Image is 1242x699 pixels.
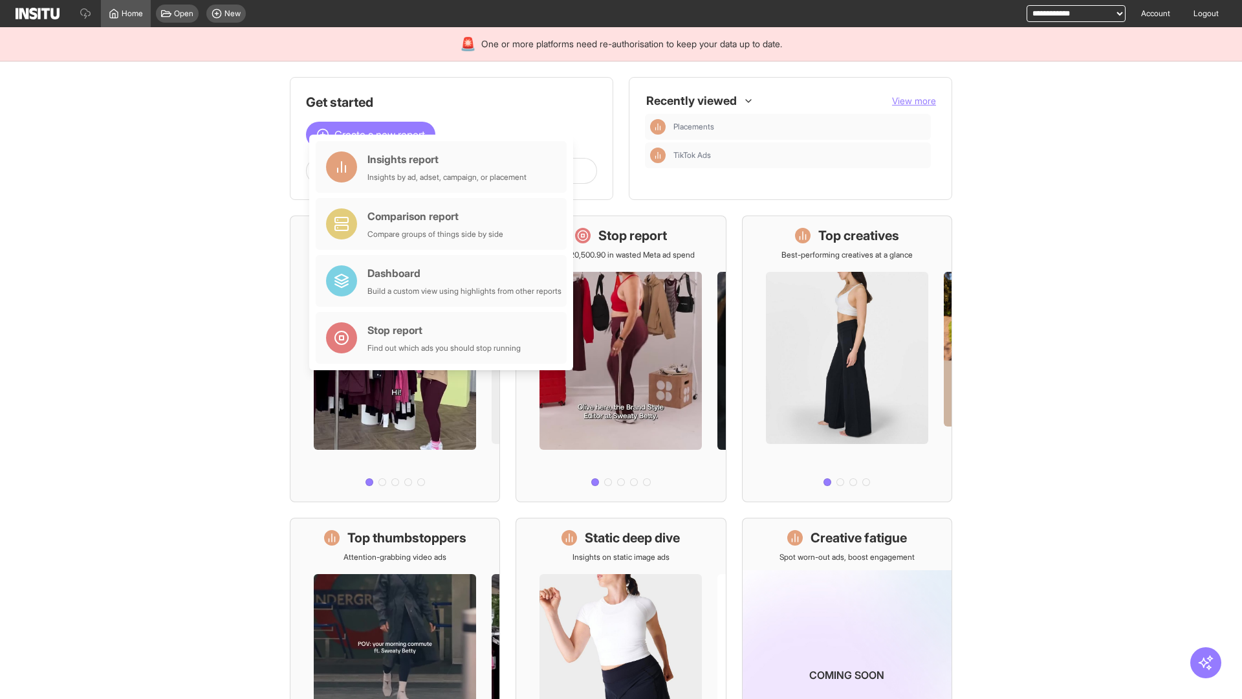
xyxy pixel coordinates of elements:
a: Top creativesBest-performing creatives at a glance [742,216,952,502]
span: View more [892,95,936,106]
div: Insights [650,148,666,163]
span: Placements [673,122,714,132]
h1: Get started [306,93,597,111]
p: Save £20,500.90 in wasted Meta ad spend [547,250,695,260]
p: Insights on static image ads [572,552,670,562]
div: Insights [650,119,666,135]
h1: Top thumbstoppers [347,529,466,547]
span: Home [122,8,143,19]
span: Placements [673,122,926,132]
button: Create a new report [306,122,435,148]
span: TikTok Ads [673,150,711,161]
div: Insights report [367,151,527,167]
p: Best-performing creatives at a glance [781,250,913,260]
div: Find out which ads you should stop running [367,343,521,353]
div: Compare groups of things side by side [367,229,503,239]
span: Open [174,8,193,19]
div: 🚨 [460,35,476,53]
div: Dashboard [367,265,561,281]
span: One or more platforms need re-authorisation to keep your data up to date. [481,38,782,50]
div: Build a custom view using highlights from other reports [367,286,561,296]
p: Attention-grabbing video ads [343,552,446,562]
span: New [224,8,241,19]
div: Insights by ad, adset, campaign, or placement [367,172,527,183]
span: Create a new report [334,127,425,142]
span: TikTok Ads [673,150,926,161]
h1: Stop report [598,227,667,245]
div: Stop report [367,322,521,338]
div: Comparison report [367,208,503,224]
a: Stop reportSave £20,500.90 in wasted Meta ad spend [516,216,726,502]
h1: Static deep dive [585,529,680,547]
button: View more [892,94,936,107]
h1: Top creatives [818,227,899,245]
a: What's live nowSee all active ads instantly [290,216,500,502]
img: Logo [16,8,60,19]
